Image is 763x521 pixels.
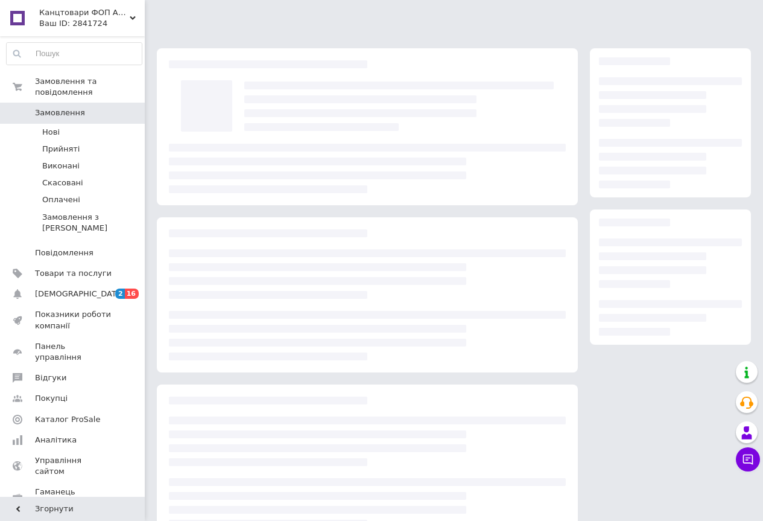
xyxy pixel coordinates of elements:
[115,289,125,299] span: 2
[42,127,60,138] span: Нові
[35,309,112,331] span: Показники роботи компанії
[35,107,85,118] span: Замовлення
[35,393,68,404] span: Покупці
[42,212,141,234] span: Замовлення з [PERSON_NAME]
[7,43,142,65] input: Пошук
[35,289,124,299] span: [DEMOGRAPHIC_DATA]
[42,177,83,188] span: Скасовані
[35,268,112,279] span: Товари та послуги
[35,341,112,363] span: Панель управління
[35,414,100,425] span: Каталог ProSale
[736,447,760,471] button: Чат з покупцем
[35,248,93,258] span: Повідомлення
[35,435,77,446] span: Аналітика
[35,372,66,383] span: Відгуки
[35,487,112,508] span: Гаманець компанії
[35,455,112,477] span: Управління сайтом
[42,194,80,205] span: Оплачені
[39,7,130,18] span: Канцтовари ФОП Алiбаба
[42,144,80,155] span: Прийняті
[35,76,145,98] span: Замовлення та повідомлення
[39,18,145,29] div: Ваш ID: 2841724
[42,161,80,171] span: Виконані
[125,289,139,299] span: 16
